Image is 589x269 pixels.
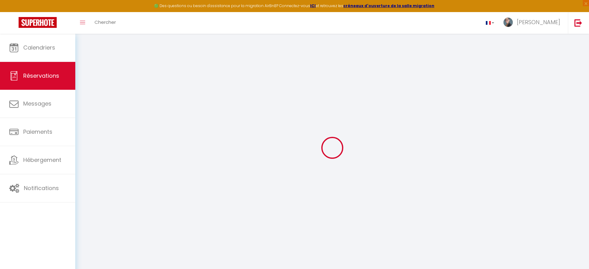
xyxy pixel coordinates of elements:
span: [PERSON_NAME] [517,18,560,26]
img: ... [503,18,513,27]
span: Chercher [95,19,116,25]
span: Calendriers [23,44,55,51]
img: logout [574,19,582,27]
span: Messages [23,100,51,107]
span: Notifications [24,184,59,192]
span: Hébergement [23,156,61,164]
img: Super Booking [19,17,57,28]
a: Chercher [90,12,121,34]
span: Paiements [23,128,52,136]
button: Ouvrir le widget de chat LiveChat [5,2,24,21]
span: Réservations [23,72,59,80]
a: ICI [310,3,316,8]
a: créneaux d'ouverture de la salle migration [343,3,434,8]
a: ... [PERSON_NAME] [499,12,568,34]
